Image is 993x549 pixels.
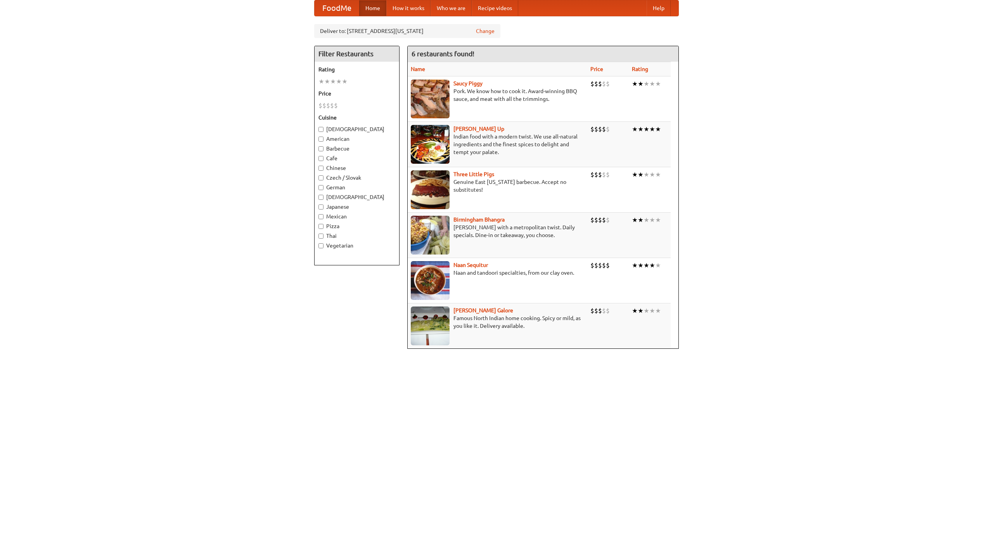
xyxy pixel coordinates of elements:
[644,261,649,270] li: ★
[453,216,505,223] a: Birmingham Bhangra
[606,170,610,179] li: $
[318,232,395,240] label: Thai
[411,307,450,345] img: currygalore.jpg
[594,216,598,224] li: $
[412,50,474,57] ng-pluralize: 6 restaurants found!
[598,170,602,179] li: $
[655,261,661,270] li: ★
[386,0,431,16] a: How it works
[590,125,594,133] li: $
[411,178,584,194] p: Genuine East [US_STATE] barbecue. Accept no substitutes!
[315,46,399,62] h4: Filter Restaurants
[590,170,594,179] li: $
[649,307,655,315] li: ★
[594,170,598,179] li: $
[318,156,324,161] input: Cafe
[342,77,348,86] li: ★
[644,80,649,88] li: ★
[318,137,324,142] input: American
[411,223,584,239] p: [PERSON_NAME] with a metropolitan twist. Daily specials. Dine-in or takeaway, you choose.
[334,101,338,110] li: $
[590,216,594,224] li: $
[322,101,326,110] li: $
[359,0,386,16] a: Home
[644,170,649,179] li: ★
[594,125,598,133] li: $
[649,80,655,88] li: ★
[330,77,336,86] li: ★
[318,166,324,171] input: Chinese
[318,214,324,219] input: Mexican
[411,125,450,164] img: curryup.jpg
[590,307,594,315] li: $
[647,0,671,16] a: Help
[606,216,610,224] li: $
[330,101,334,110] li: $
[638,216,644,224] li: ★
[606,307,610,315] li: $
[598,261,602,270] li: $
[598,216,602,224] li: $
[594,80,598,88] li: $
[318,204,324,210] input: Japanese
[649,170,655,179] li: ★
[453,171,494,177] a: Three Little Pigs
[318,243,324,248] input: Vegetarian
[632,261,638,270] li: ★
[655,216,661,224] li: ★
[638,170,644,179] li: ★
[411,170,450,209] img: littlepigs.jpg
[318,185,324,190] input: German
[594,307,598,315] li: $
[411,80,450,118] img: saucy.jpg
[655,125,661,133] li: ★
[655,80,661,88] li: ★
[453,262,488,268] a: Naan Sequitur
[318,146,324,151] input: Barbecue
[411,269,584,277] p: Naan and tandoori specialties, from our clay oven.
[318,174,395,182] label: Czech / Slovak
[632,125,638,133] li: ★
[638,307,644,315] li: ★
[590,66,603,72] a: Price
[606,80,610,88] li: $
[602,80,606,88] li: $
[649,261,655,270] li: ★
[318,127,324,132] input: [DEMOGRAPHIC_DATA]
[632,216,638,224] li: ★
[318,195,324,200] input: [DEMOGRAPHIC_DATA]
[602,216,606,224] li: $
[318,184,395,191] label: German
[318,175,324,180] input: Czech / Slovak
[318,90,395,97] h5: Price
[655,170,661,179] li: ★
[632,80,638,88] li: ★
[590,80,594,88] li: $
[590,261,594,270] li: $
[318,125,395,133] label: [DEMOGRAPHIC_DATA]
[318,213,395,220] label: Mexican
[598,125,602,133] li: $
[318,101,322,110] li: $
[453,80,483,87] a: Saucy Piggy
[318,135,395,143] label: American
[638,125,644,133] li: ★
[453,307,513,313] b: [PERSON_NAME] Galore
[318,164,395,172] label: Chinese
[638,261,644,270] li: ★
[336,77,342,86] li: ★
[318,234,324,239] input: Thai
[606,125,610,133] li: $
[318,114,395,121] h5: Cuisine
[318,222,395,230] label: Pizza
[318,154,395,162] label: Cafe
[649,125,655,133] li: ★
[594,261,598,270] li: $
[606,261,610,270] li: $
[411,314,584,330] p: Famous North Indian home cooking. Spicy or mild, as you like it. Delivery available.
[453,126,504,132] a: [PERSON_NAME] Up
[602,307,606,315] li: $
